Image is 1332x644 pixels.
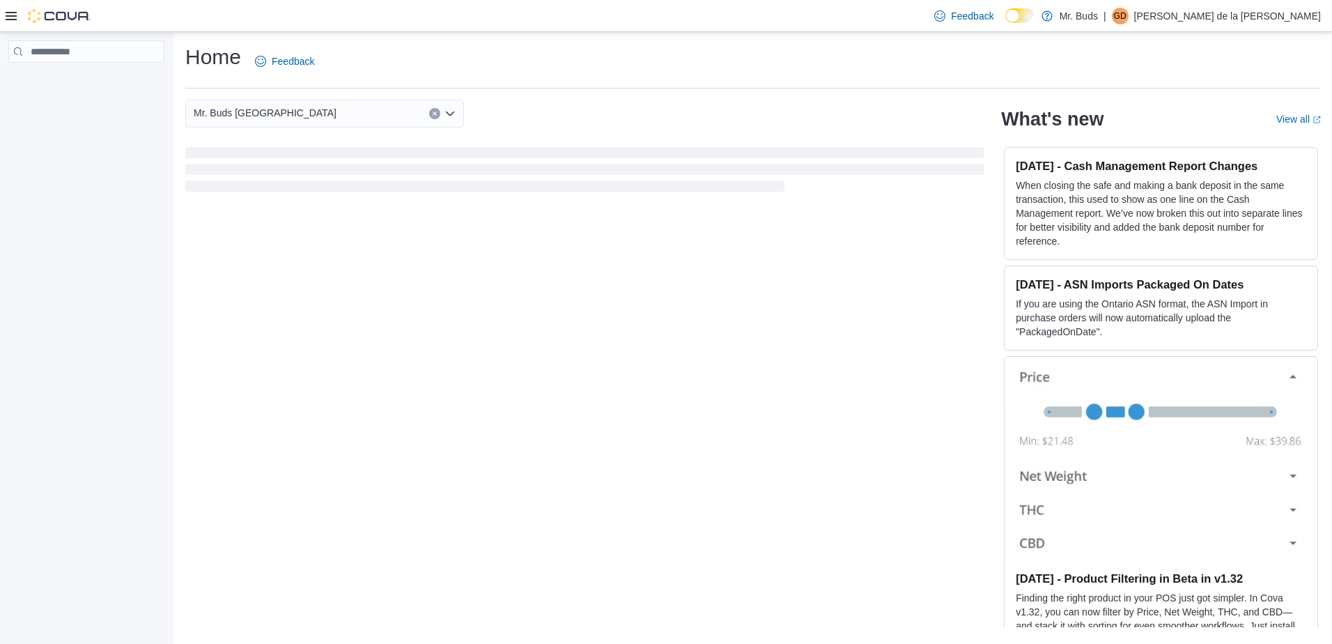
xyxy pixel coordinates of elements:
p: Mr. Buds [1060,8,1098,24]
svg: External link [1312,116,1321,124]
h3: [DATE] - Cash Management Report Changes [1016,159,1306,173]
h1: Home [185,43,241,71]
button: Open list of options [444,108,456,119]
nav: Complex example [8,66,164,99]
img: Cova [28,9,91,23]
a: Feedback [929,2,999,30]
p: When closing the safe and making a bank deposit in the same transaction, this used to show as one... [1016,178,1306,248]
h2: What's new [1001,108,1103,130]
span: Dark Mode [1005,23,1006,24]
h3: [DATE] - ASN Imports Packaged On Dates [1016,277,1306,291]
span: Mr. Buds [GEOGRAPHIC_DATA] [194,105,336,121]
input: Dark Mode [1005,8,1035,23]
div: gloria de la vega [1112,8,1129,24]
span: gd [1114,8,1126,24]
span: Feedback [272,54,314,68]
p: [PERSON_NAME] de la [PERSON_NAME] [1134,8,1321,24]
span: Feedback [951,9,993,23]
a: Feedback [249,47,320,75]
button: Clear input [429,108,440,119]
span: Loading [185,150,984,194]
p: If you are using the Ontario ASN format, the ASN Import in purchase orders will now automatically... [1016,297,1306,339]
h3: [DATE] - Product Filtering in Beta in v1.32 [1016,572,1306,585]
a: View allExternal link [1276,114,1321,125]
p: | [1103,8,1106,24]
